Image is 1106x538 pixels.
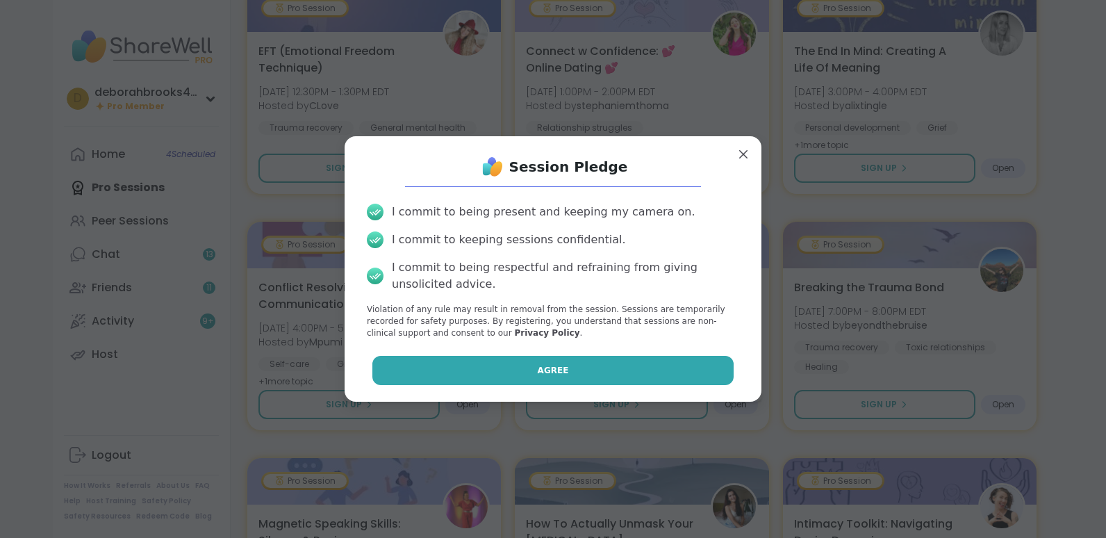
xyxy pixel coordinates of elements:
a: Privacy Policy [514,328,579,338]
img: ShareWell Logo [479,153,506,181]
div: I commit to being respectful and refraining from giving unsolicited advice. [392,259,739,293]
h1: Session Pledge [509,157,628,177]
span: Agree [538,364,569,377]
p: Violation of any rule may result in removal from the session. Sessions are temporarily recorded f... [367,304,739,339]
button: Agree [372,356,734,385]
div: I commit to being present and keeping my camera on. [392,204,695,220]
div: I commit to keeping sessions confidential. [392,231,626,248]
